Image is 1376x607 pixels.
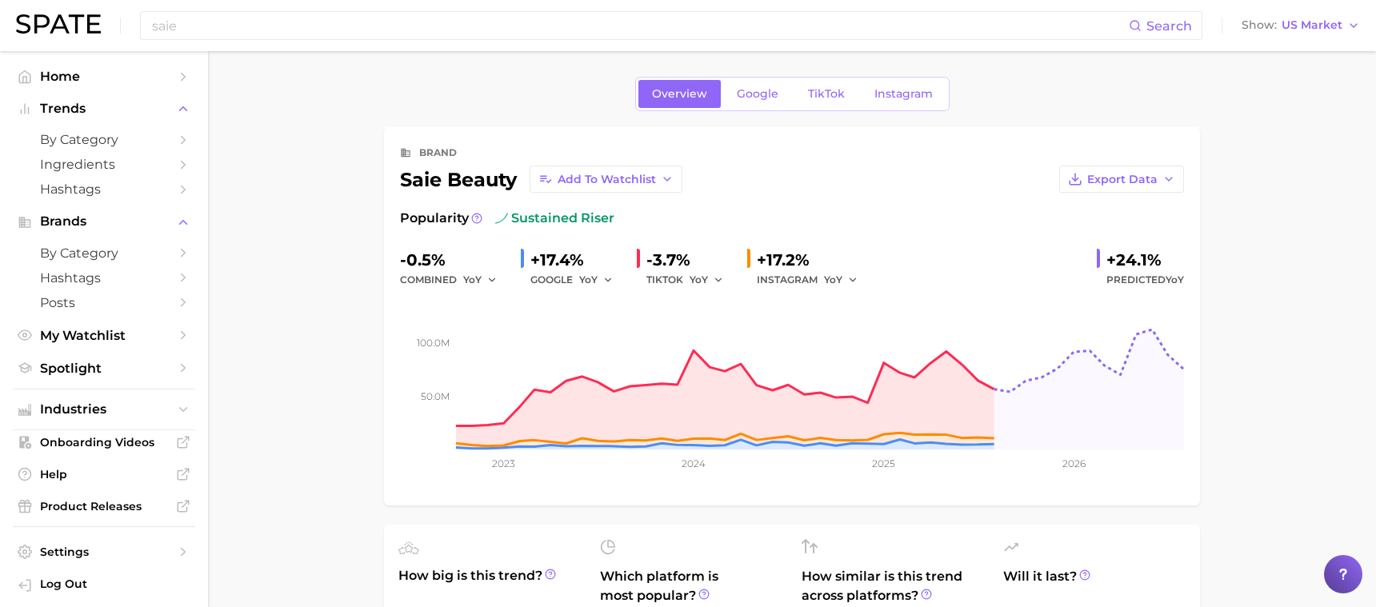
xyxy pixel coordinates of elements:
a: by Category [13,241,195,266]
span: Predicted [1106,270,1184,290]
span: Hashtags [40,182,168,197]
a: Help [13,462,195,486]
span: Product Releases [40,499,168,513]
a: Hashtags [13,266,195,290]
span: Brands [40,214,168,229]
span: US Market [1282,21,1342,30]
a: by Category [13,127,195,152]
a: Hashtags [13,177,195,202]
span: Log Out [40,577,182,591]
div: GOOGLE [530,270,624,290]
div: -0.5% [400,247,508,273]
span: Industries [40,402,168,417]
button: Add to Watchlist [530,166,682,193]
tspan: 2024 [682,457,706,469]
span: Export Data [1087,173,1158,186]
button: Brands [13,210,195,234]
span: Instagram [874,87,933,101]
button: Export Data [1059,166,1184,193]
span: sustained riser [495,209,614,228]
a: Instagram [861,80,946,108]
a: Spotlight [13,356,195,381]
span: by Category [40,246,168,261]
span: Home [40,69,168,84]
span: How big is this trend? [398,566,581,605]
div: saie beauty [400,166,682,193]
a: Log out. Currently logged in with e-mail mm@sleevesupnerds.com. [13,572,195,599]
a: My Watchlist [13,323,195,348]
a: TikTok [794,80,858,108]
button: YoY [690,270,724,290]
a: Settings [13,540,195,564]
input: Search here for a brand, industry, or ingredient [150,12,1129,39]
span: Hashtags [40,270,168,286]
button: YoY [824,270,858,290]
span: Spotlight [40,361,168,376]
a: Posts [13,290,195,315]
span: Search [1146,18,1192,34]
div: combined [400,270,508,290]
tspan: 2026 [1062,457,1086,469]
span: YoY [1166,274,1184,286]
a: Overview [638,80,721,108]
span: Overview [652,87,707,101]
span: YoY [690,273,708,286]
span: Settings [40,545,168,559]
a: Google [723,80,792,108]
span: YoY [579,273,598,286]
div: +17.2% [757,247,869,273]
span: Trends [40,102,168,116]
button: YoY [463,270,498,290]
a: Ingredients [13,152,195,177]
div: brand [419,143,457,162]
img: SPATE [16,14,101,34]
span: Will it last? [1003,567,1186,605]
div: TIKTOK [646,270,734,290]
span: Onboarding Videos [40,435,168,449]
a: Home [13,64,195,89]
button: Industries [13,397,195,421]
span: My Watchlist [40,328,168,343]
span: YoY [824,273,842,286]
div: +24.1% [1106,247,1184,273]
button: YoY [579,270,614,290]
tspan: 2023 [492,457,515,469]
img: sustained riser [495,212,508,225]
div: -3.7% [646,247,734,273]
span: How similar is this trend across platforms? [802,567,984,605]
span: Add to Watchlist [558,173,656,186]
a: Product Releases [13,494,195,518]
span: Google [737,87,778,101]
button: ShowUS Market [1238,15,1364,36]
span: Show [1242,21,1277,30]
span: TikTok [808,87,845,101]
div: INSTAGRAM [757,270,869,290]
button: Trends [13,97,195,121]
span: Help [40,467,168,481]
tspan: 2025 [872,457,895,469]
span: YoY [463,273,482,286]
a: Onboarding Videos [13,430,195,454]
span: Ingredients [40,157,168,172]
span: by Category [40,132,168,147]
div: +17.4% [530,247,624,273]
span: Posts [40,295,168,310]
span: Popularity [400,209,469,228]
